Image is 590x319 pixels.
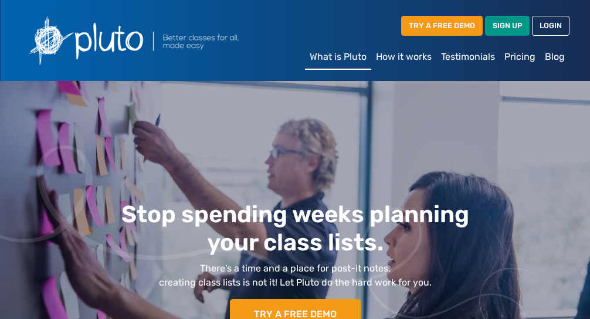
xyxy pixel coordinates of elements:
img: Pluto logo with the text Better classes for all, made easy [21,9,302,72]
a: Blog [540,45,569,69]
a: LOGIN [532,16,569,35]
a: Pricing [500,45,540,69]
a: What is Pluto [305,45,371,70]
h1: Stop spending weeks planning your class lists. [89,201,501,257]
a: SIGN UP [485,16,530,35]
a: TRY A FREE DEMO [401,16,483,35]
p: There’s a time and a place for post-it notes, creating class lists is not it! Let Pluto do the ha... [89,262,501,290]
a: How it works [371,45,436,69]
a: Testimonials [436,45,500,69]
